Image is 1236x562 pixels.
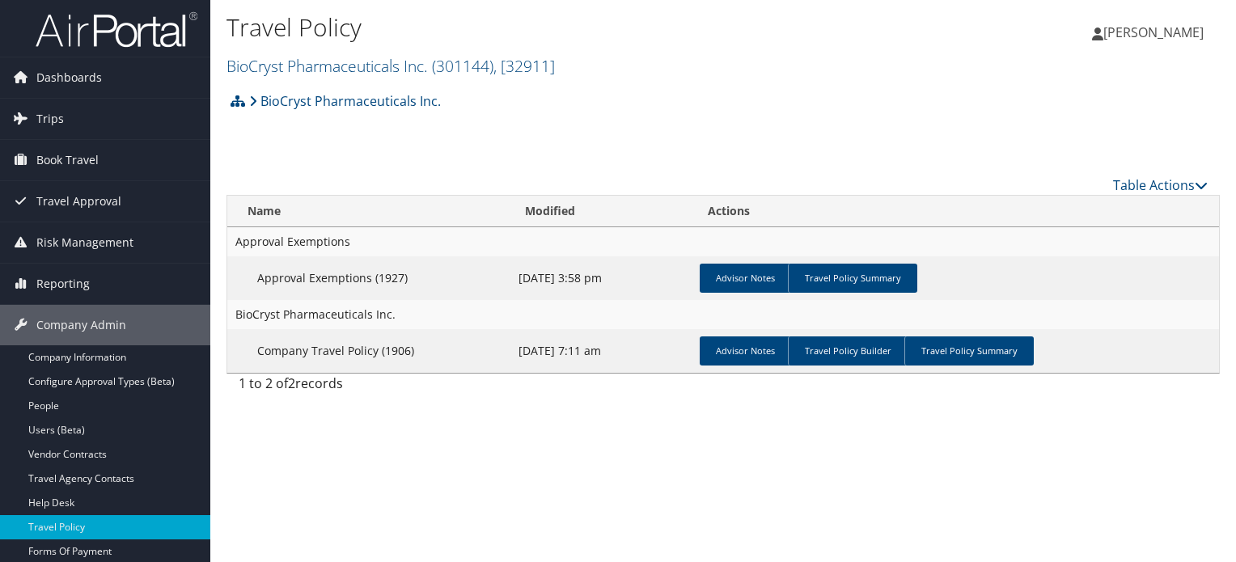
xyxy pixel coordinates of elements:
[227,256,510,300] td: Approval Exemptions (1927)
[227,329,510,373] td: Company Travel Policy (1906)
[1103,23,1204,41] span: [PERSON_NAME]
[227,227,1219,256] td: Approval Exemptions
[1113,176,1208,194] a: Table Actions
[700,264,791,293] a: Advisor Notes
[226,55,555,77] a: BioCryst Pharmaceuticals Inc.
[226,11,889,44] h1: Travel Policy
[904,336,1034,366] a: Travel Policy Summary
[36,140,99,180] span: Book Travel
[432,55,493,77] span: ( 301144 )
[288,374,295,392] span: 2
[510,256,693,300] td: [DATE] 3:58 pm
[510,196,693,227] th: Modified: activate to sort column ascending
[693,196,1219,227] th: Actions
[227,196,510,227] th: Name: activate to sort column ascending
[227,300,1219,329] td: BioCryst Pharmaceuticals Inc.
[788,336,908,366] a: Travel Policy Builder
[493,55,555,77] span: , [ 32911 ]
[788,264,917,293] a: Travel Policy Summary
[510,329,693,373] td: [DATE] 7:11 am
[1092,8,1220,57] a: [PERSON_NAME]
[36,305,126,345] span: Company Admin
[249,85,441,117] a: BioCryst Pharmaceuticals Inc.
[700,336,791,366] a: Advisor Notes
[239,374,463,401] div: 1 to 2 of records
[36,57,102,98] span: Dashboards
[36,222,133,263] span: Risk Management
[36,181,121,222] span: Travel Approval
[36,264,90,304] span: Reporting
[36,11,197,49] img: airportal-logo.png
[36,99,64,139] span: Trips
